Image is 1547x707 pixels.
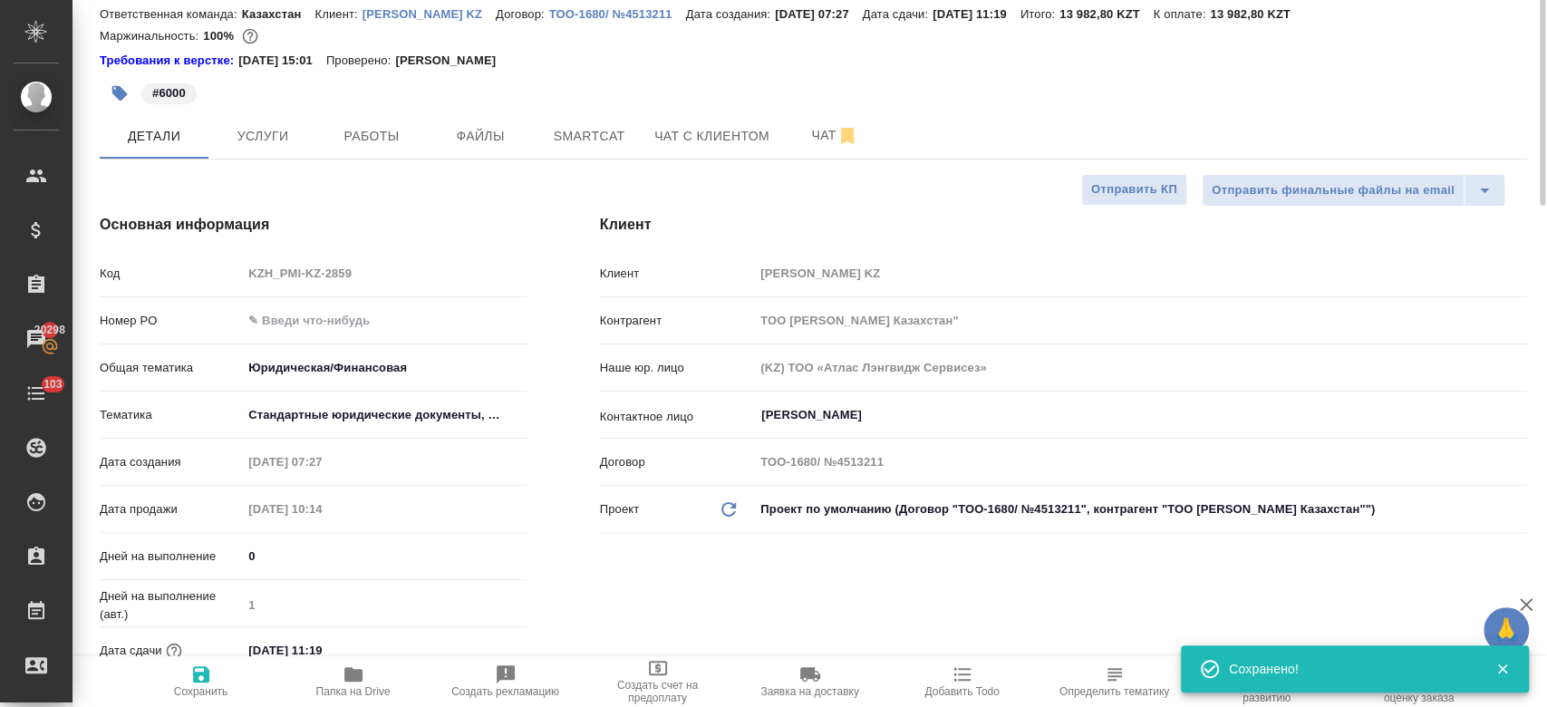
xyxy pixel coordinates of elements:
span: 🙏 [1491,611,1522,649]
a: [PERSON_NAME] KZ [363,5,496,21]
p: Договор: [496,7,549,21]
p: Итого: [1020,7,1059,21]
input: Пустое поле [754,260,1527,286]
span: Сохранить [174,685,228,698]
a: 20298 [5,316,68,362]
span: Отправить КП [1091,179,1177,200]
button: Сохранить [125,656,277,707]
div: Сохранено! [1229,660,1468,678]
button: Добавить тэг [100,73,140,113]
p: Договор [600,453,755,471]
input: ✎ Введи что-нибудь [242,543,527,569]
p: [DATE] 15:01 [238,52,326,70]
p: Маржинальность: [100,29,203,43]
input: Пустое поле [242,496,401,522]
a: ТОО-1680/ №4513211 [549,5,686,21]
p: [PERSON_NAME] [395,52,509,70]
span: Отправить финальные файлы на email [1212,180,1455,201]
span: Добавить Todo [924,685,999,698]
p: Клиент: [314,7,362,21]
p: Контрагент [600,312,755,330]
span: Чат [791,124,878,147]
button: Заявка на доставку [734,656,886,707]
p: Контактное лицо [600,408,755,426]
p: Казахстан [242,7,315,21]
p: 100% [203,29,238,43]
div: Стандартные юридические документы, договоры, уставы [242,400,527,431]
p: Дней на выполнение [100,547,242,566]
span: Заявка на доставку [760,685,858,698]
svg: Отписаться [836,125,858,147]
span: 6000 [140,84,198,100]
p: Проект [600,500,640,518]
p: Код [100,265,242,283]
p: Дата создания: [686,7,775,21]
p: Общая тематика [100,359,242,377]
span: Услуги [219,125,306,148]
input: Пустое поле [754,354,1527,381]
p: ТОО-1680/ №4513211 [549,7,686,21]
p: Проверено: [326,52,396,70]
button: Отправить финальные файлы на email [1202,174,1465,207]
button: 0.00 KZT; [238,24,262,48]
span: Чат с клиентом [654,125,769,148]
p: К оплате: [1154,7,1211,21]
div: Юридическая/Финансовая [242,353,527,383]
span: Детали [111,125,198,148]
button: Папка на Drive [277,656,430,707]
a: 103 [5,371,68,416]
button: Определить тематику [1039,656,1191,707]
span: Определить тематику [1059,685,1169,698]
p: Номер PO [100,312,242,330]
input: Пустое поле [242,260,527,286]
div: Нажми, чтобы открыть папку с инструкцией [100,52,238,70]
button: Отправить КП [1081,174,1187,206]
div: split button [1202,174,1505,207]
span: Папка на Drive [316,685,391,698]
p: Ответственная команда: [100,7,242,21]
h4: Основная информация [100,214,527,236]
p: Дата сдачи [100,642,162,660]
p: Дата создания [100,453,242,471]
p: 13 982,80 KZT [1059,7,1154,21]
p: #6000 [152,84,186,102]
input: Пустое поле [242,592,527,618]
input: ✎ Введи что-нибудь [242,307,527,334]
p: [PERSON_NAME] KZ [363,7,496,21]
button: Open [1517,413,1521,417]
input: ✎ Введи что-нибудь [242,637,401,663]
p: Тематика [100,406,242,424]
span: Создать рекламацию [451,685,559,698]
h4: Клиент [600,214,1527,236]
input: Пустое поле [242,449,401,475]
input: Пустое поле [754,307,1527,334]
span: Работы [328,125,415,148]
button: Создать счет на предоплату [582,656,734,707]
p: Дата продажи [100,500,242,518]
p: 13 982,80 KZT [1210,7,1304,21]
span: Создать счет на предоплату [593,679,723,704]
span: Smartcat [546,125,633,148]
input: Пустое поле [754,449,1527,475]
p: Дней на выполнение (авт.) [100,587,242,624]
button: Создать рекламацию [430,656,582,707]
span: 103 [33,375,73,393]
p: [DATE] 11:19 [933,7,1020,21]
span: 20298 [24,321,76,339]
p: Наше юр. лицо [600,359,755,377]
button: Добавить Todo [886,656,1039,707]
span: Файлы [437,125,524,148]
button: 🙏 [1484,607,1529,653]
div: Проект по умолчанию (Договор "ТОО-1680/ №4513211", контрагент "ТОО [PERSON_NAME] Казахстан"") [754,494,1527,525]
p: Дата сдачи: [863,7,933,21]
a: Требования к верстке: [100,52,238,70]
button: Если добавить услуги и заполнить их объемом, то дата рассчитается автоматически [162,639,186,663]
p: [DATE] 07:27 [775,7,863,21]
p: Клиент [600,265,755,283]
button: Закрыть [1484,661,1521,677]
